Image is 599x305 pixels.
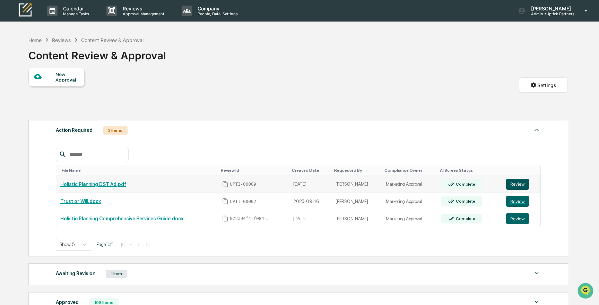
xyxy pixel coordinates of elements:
div: Complete [454,182,475,187]
div: 3 Items [103,126,128,135]
td: [PERSON_NAME] [331,193,382,210]
button: < [128,242,135,247]
span: Data Lookup [14,101,44,108]
img: logo [17,2,33,19]
span: Pylon [69,118,84,123]
button: >| [144,242,151,247]
div: 1 Item [106,270,127,278]
div: 🗄️ [50,88,56,94]
div: Toggle SortBy [221,168,286,173]
td: [DATE] [289,210,331,227]
a: 🗄️Attestations [47,85,89,97]
a: Powered byPylon [49,117,84,123]
div: 🖐️ [7,88,12,94]
div: Reviews [52,37,71,43]
div: Action Required [56,126,93,135]
div: Toggle SortBy [384,168,434,173]
div: New Approval [55,71,79,83]
a: Holistic Planning DST Ad.pdf [60,181,126,187]
span: UPTI-00002 [230,199,256,204]
span: UPTI-00009 [230,181,256,187]
a: Review [506,213,536,224]
div: Toggle SortBy [507,168,538,173]
img: caret [532,269,541,277]
p: Manage Tasks [58,11,93,16]
button: > [136,242,143,247]
button: Review [506,179,529,190]
button: Settings [519,77,567,93]
p: Company [192,6,241,11]
button: Review [506,196,529,207]
td: 2025-09-16 [289,193,331,210]
a: Review [506,196,536,207]
p: People, Data, Settings [192,11,241,16]
div: Awaiting Revision [56,269,95,278]
span: Copy Id [222,215,228,222]
img: caret [532,126,541,134]
span: Preclearance [14,87,45,94]
span: Page 1 of 1 [96,242,114,247]
a: 🔎Data Lookup [4,98,46,110]
a: Review [506,179,536,190]
div: Complete [454,199,475,204]
td: [PERSON_NAME] [331,210,382,227]
div: We're available if you need us! [24,60,88,66]
img: 1746055101610-c473b297-6a78-478c-a979-82029cc54cd1 [7,53,19,66]
p: Calendar [58,6,93,11]
a: Holistic Planning Comprehensive Services Guide.docx [60,216,183,221]
p: Approval Management [117,11,168,16]
td: Marketing Approval [382,193,437,210]
span: Attestations [57,87,86,94]
span: Copy Id [222,198,228,204]
div: Content Review & Approval [28,44,166,62]
p: [PERSON_NAME] [526,6,574,11]
div: Home [28,37,42,43]
div: Toggle SortBy [334,168,379,173]
td: Marketing Approval [382,176,437,193]
div: Toggle SortBy [62,168,216,173]
button: Start new chat [118,55,126,63]
td: Marketing Approval [382,210,437,227]
div: Start new chat [24,53,114,60]
div: Toggle SortBy [440,168,500,173]
p: How can we help? [7,15,126,26]
iframe: Open customer support [577,282,596,301]
span: Copy Id [222,181,228,187]
a: Trust or Will.docx [60,198,101,204]
p: Reviews [117,6,168,11]
div: Complete [454,216,475,221]
button: |< [119,242,127,247]
p: Admin • Uptick Partners [526,11,574,16]
td: [DATE] [289,176,331,193]
td: [PERSON_NAME] [331,176,382,193]
a: 🖐️Preclearance [4,85,47,97]
button: Review [506,213,529,224]
span: 072a94f4-f084-4661-93f9-36cf89bf0dfc [230,216,271,221]
div: 🔎 [7,101,12,107]
div: Toggle SortBy [292,168,329,173]
div: Content Review & Approval [81,37,144,43]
